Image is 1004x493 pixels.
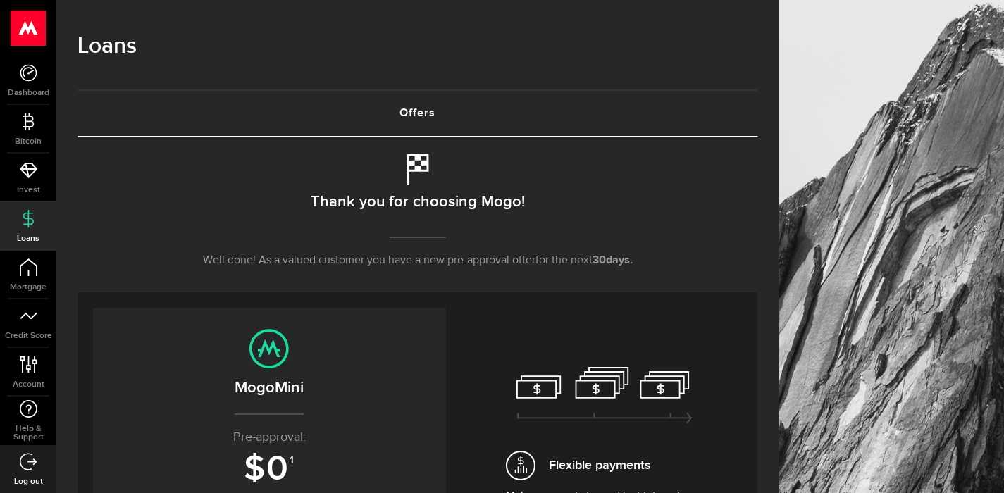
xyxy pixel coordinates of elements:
span: Flexible payments [549,456,650,475]
h1: Loans [78,28,757,65]
span: $ [244,448,266,490]
h2: MogoMini [107,376,432,399]
iframe: LiveChat chat widget [945,434,1004,493]
span: 0 [266,448,290,490]
span: days. [606,255,633,266]
span: 30 [593,255,606,266]
ul: Tabs Navigation [78,89,757,137]
span: for the next [535,255,593,266]
a: Offers [78,91,757,136]
p: Pre-approval: [107,428,432,447]
h2: Thank you for choosing Mogo! [311,187,525,217]
span: Well done! As a valued customer you have a new pre-approval offer [203,255,535,266]
sup: 1 [290,454,295,467]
